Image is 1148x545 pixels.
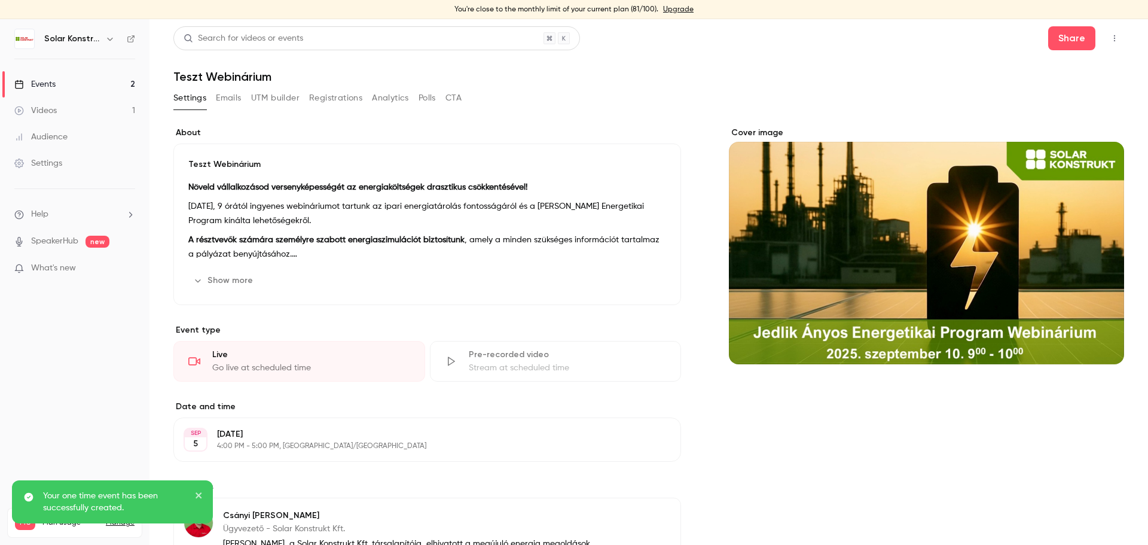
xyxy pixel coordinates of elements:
[173,69,1124,84] h1: Teszt Webinárium
[14,208,135,221] li: help-dropdown-opener
[309,89,362,108] button: Registrations
[173,89,206,108] button: Settings
[31,262,76,275] span: What's new
[14,131,68,143] div: Audience
[729,127,1124,364] section: Cover image
[1048,26,1095,50] button: Share
[469,349,667,361] div: Pre-recorded video
[14,78,56,90] div: Events
[14,157,62,169] div: Settings
[217,428,618,440] p: [DATE]
[217,442,618,451] p: 4:00 PM - 5:00 PM, [GEOGRAPHIC_DATA]/[GEOGRAPHIC_DATA]
[251,89,300,108] button: UTM builder
[223,510,603,522] p: Csányi [PERSON_NAME]
[185,429,206,437] div: SEP
[212,362,410,374] div: Go live at scheduled time
[729,127,1124,139] label: Cover image
[43,490,187,514] p: Your one time event has been successfully created.
[663,5,694,14] a: Upgrade
[216,89,241,108] button: Emails
[445,89,462,108] button: CTA
[188,183,527,191] strong: Növeld vállalkozásod versenyképességét az energiaköltségek drasztikus csökkentésével!
[188,233,666,261] p: , amely a minden szükséges információt tartalmaz a pályázat benyújtásához.
[14,105,57,117] div: Videos
[212,349,410,361] div: Live
[419,89,436,108] button: Polls
[31,235,78,248] a: SpeakerHub
[173,324,681,336] p: Event type
[469,362,667,374] div: Stream at scheduled time
[223,523,603,535] p: Ügyvezető - Solar Konstrukt Kft.
[44,33,100,45] h6: Solar Konstrukt Kft.
[173,341,425,382] div: LiveGo live at scheduled time
[188,236,465,244] strong: A résztvevők számára személyre szabott energiaszimulációt biztosítunk
[173,401,681,413] label: Date and time
[188,271,260,290] button: Show more
[188,199,666,228] p: [DATE], 9 órától ingyenes webináriumot tartunk az ipari energiatárolás fontosságáról és a [PERSON...
[193,438,198,450] p: 5
[188,159,666,170] p: Teszt Webinárium
[372,89,409,108] button: Analytics
[86,236,109,248] span: new
[15,29,34,48] img: Solar Konstrukt Kft.
[430,341,682,382] div: Pre-recorded videoStream at scheduled time
[31,208,48,221] span: Help
[184,32,303,45] div: Search for videos or events
[173,127,681,139] label: About
[195,490,203,504] button: close
[173,481,681,493] label: Speakers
